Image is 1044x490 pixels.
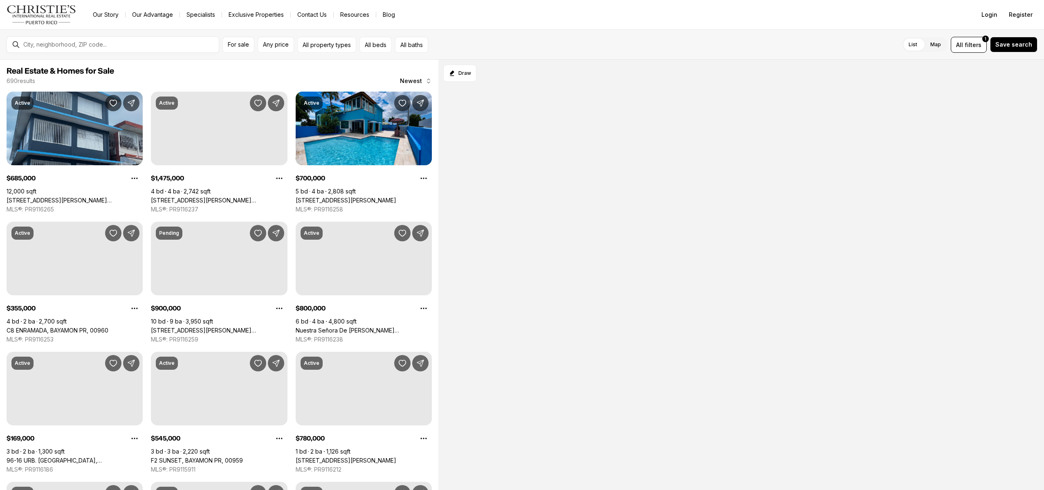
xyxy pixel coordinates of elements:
span: Register [1009,11,1033,18]
button: All baths [395,37,428,53]
a: 404 DE LA CONSTITUCION AVE #1104, SAN JUAN PR, 00901 [296,457,396,464]
button: All beds [359,37,392,53]
label: Map [924,37,947,52]
a: 2160 CALLE GENERAL PATTON, SAN JUAN PR, 00913 [151,197,287,204]
p: Active [304,100,319,106]
button: Property options [126,430,143,447]
button: Register [1004,7,1037,23]
button: Share Property [123,355,139,371]
p: Active [159,360,175,366]
button: Save Property: 2160 CALLE GENERAL PATTON [250,95,266,111]
p: Active [159,100,175,106]
button: Save Property: 404 DE LA CONSTITUCION AVE #1104 [394,355,411,371]
label: List [902,37,924,52]
a: Exclusive Properties [222,9,290,20]
a: Our Story [86,9,125,20]
button: Newest [395,73,437,89]
button: Share Property [268,95,284,111]
img: logo [7,5,76,25]
a: F2 SUNSET, BAYAMON PR, 00959 [151,457,243,464]
a: Our Advantage [126,9,180,20]
span: Newest [400,78,422,84]
button: Property options [271,430,287,447]
button: Share Property [412,95,429,111]
button: Share Property [123,95,139,111]
button: Share Property [412,355,429,371]
button: Login [977,7,1002,23]
button: Property options [271,300,287,317]
a: 425 CALLE SAN JULIAN, URB SAGRADO CORAZON, CUPEY PR, 00926 [296,197,396,204]
button: Contact Us [291,9,333,20]
button: Save Property: F2 SUNSET [250,355,266,371]
span: Login [981,11,997,18]
a: Nuestra Señora De Lourdes BERNADETTE ST. #665, TRUJILLO ALTO PR, 00976 [296,327,432,334]
button: Save Property: 350 SALDANA ST [250,225,266,241]
button: Share Property [268,355,284,371]
button: Any price [258,37,294,53]
span: Any price [263,41,289,48]
button: Start drawing [443,65,476,82]
button: Save Property: Nuestra Señora De Lourdes BERNADETTE ST. #665 [394,225,411,241]
p: Active [304,360,319,366]
button: Save Property: 96-16 URB. VILLA CAROLINA [105,355,121,371]
button: Save Property: C8 ENRAMADA [105,225,121,241]
a: Specialists [180,9,222,20]
button: Property options [415,300,432,317]
a: Resources [334,9,376,20]
a: 96-16 URB. VILLA CAROLINA, CAROLINA PR, 00984 [7,457,143,464]
button: Share Property [268,225,284,241]
span: filters [965,40,981,49]
button: Property options [271,170,287,187]
span: Real Estate & Homes for Sale [7,67,114,75]
p: Active [15,360,30,366]
span: 1 [985,36,986,42]
button: Share Property [123,225,139,241]
span: Save search [995,41,1032,48]
p: Active [15,100,30,106]
button: Property options [415,430,432,447]
button: All property types [297,37,356,53]
button: Share Property [412,225,429,241]
button: Property options [126,300,143,317]
button: Save Property: 425 CALLE SAN JULIAN, URB SAGRADO CORAZON [394,95,411,111]
button: Save search [990,37,1037,52]
button: Save Property: 309 SEGUNDO RUIZ BELVIS ST [105,95,121,111]
span: For sale [228,41,249,48]
span: All [956,40,963,49]
a: C8 ENRAMADA, BAYAMON PR, 00960 [7,327,108,334]
a: Blog [376,9,402,20]
a: 350 SALDANA ST, SAN JUAN PR, 00912 [151,327,287,334]
p: 690 results [7,78,35,84]
p: Pending [159,230,179,236]
button: Property options [126,170,143,187]
a: 309 SEGUNDO RUIZ BELVIS ST, SANTURCE PR, 00915 [7,197,143,204]
p: Active [304,230,319,236]
button: Property options [415,170,432,187]
button: Allfilters1 [951,37,987,53]
p: Active [15,230,30,236]
button: For sale [222,37,254,53]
